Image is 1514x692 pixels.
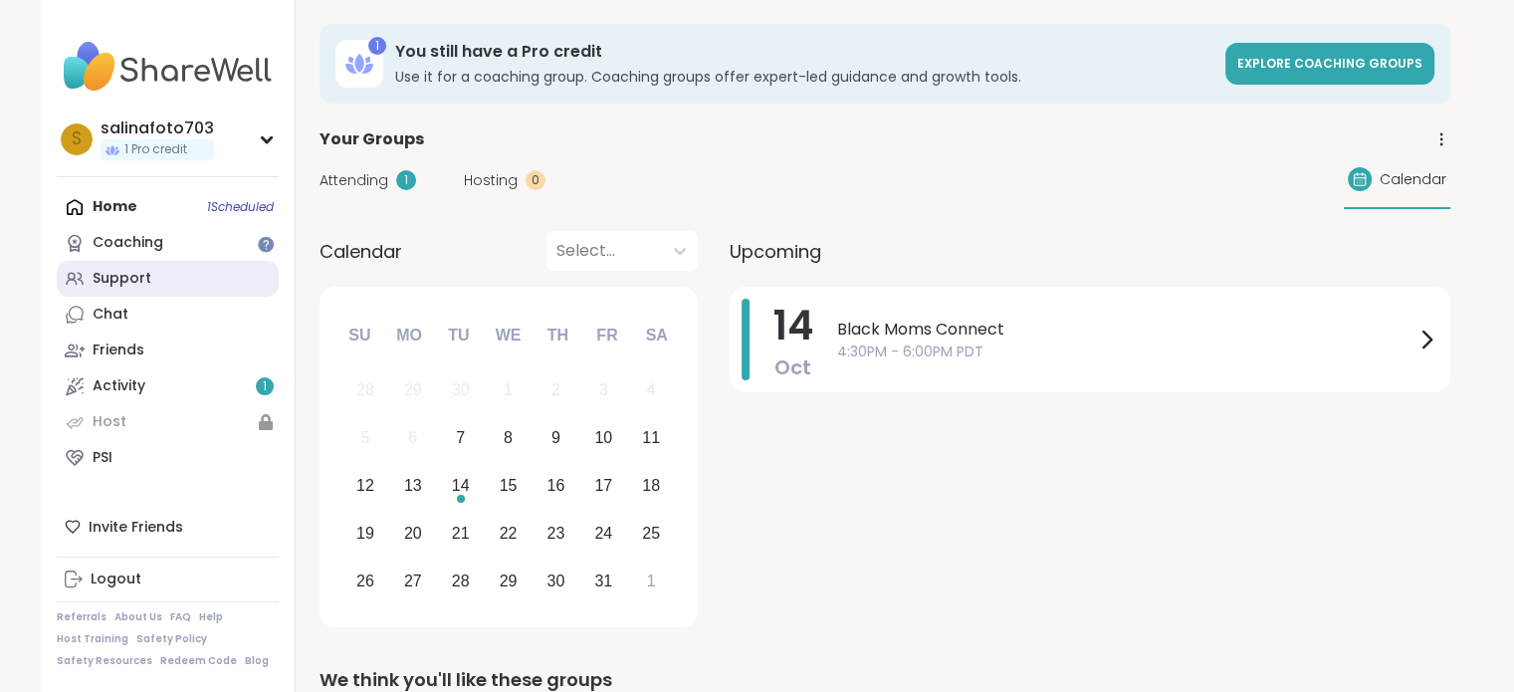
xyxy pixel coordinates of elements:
[170,610,191,624] a: FAQ
[124,141,187,158] span: 1 Pro credit
[599,376,608,403] div: 3
[356,376,374,403] div: 28
[837,318,1414,342] span: Black Moms Connect
[582,465,625,508] div: Choose Friday, October 17th, 2025
[630,417,673,460] div: Choose Saturday, October 11th, 2025
[547,472,565,499] div: 16
[387,314,431,357] div: Mo
[464,170,518,191] span: Hosting
[487,560,530,602] div: Choose Wednesday, October 29th, 2025
[535,369,577,412] div: Not available Thursday, October 2nd, 2025
[57,297,279,333] a: Chat
[594,520,612,547] div: 24
[437,314,481,357] div: Tu
[57,632,128,646] a: Host Training
[774,353,811,381] span: Oct
[547,568,565,594] div: 30
[57,32,279,102] img: ShareWell Nav Logo
[730,238,821,265] span: Upcoming
[504,424,513,451] div: 8
[93,341,144,360] div: Friends
[535,417,577,460] div: Choose Thursday, October 9th, 2025
[547,520,565,547] div: 23
[57,333,279,368] a: Friends
[504,376,513,403] div: 1
[57,654,152,668] a: Safety Resources
[93,376,145,396] div: Activity
[408,424,417,451] div: 6
[630,560,673,602] div: Choose Saturday, November 1st, 2025
[199,610,223,624] a: Help
[585,314,629,357] div: Fr
[93,305,128,325] div: Chat
[647,568,656,594] div: 1
[404,376,422,403] div: 29
[344,560,387,602] div: Choose Sunday, October 26th, 2025
[391,512,434,555] div: Choose Monday, October 20th, 2025
[500,568,518,594] div: 29
[57,261,279,297] a: Support
[630,465,673,508] div: Choose Saturday, October 18th, 2025
[404,520,422,547] div: 20
[101,117,214,139] div: salinafoto703
[594,472,612,499] div: 17
[630,512,673,555] div: Choose Saturday, October 25th, 2025
[456,424,465,451] div: 7
[404,568,422,594] div: 27
[93,448,112,468] div: PSI
[356,472,374,499] div: 12
[320,238,402,265] span: Calendar
[391,465,434,508] div: Choose Monday, October 13th, 2025
[582,417,625,460] div: Choose Friday, October 10th, 2025
[344,369,387,412] div: Not available Sunday, September 28th, 2025
[773,298,813,353] span: 14
[551,424,560,451] div: 9
[57,610,107,624] a: Referrals
[395,41,1213,63] h3: You still have a Pro credit
[487,465,530,508] div: Choose Wednesday, October 15th, 2025
[57,404,279,440] a: Host
[1225,43,1434,85] a: Explore Coaching Groups
[320,170,388,191] span: Attending
[551,376,560,403] div: 2
[439,560,482,602] div: Choose Tuesday, October 28th, 2025
[258,236,274,252] iframe: Spotlight
[439,512,482,555] div: Choose Tuesday, October 21st, 2025
[452,472,470,499] div: 14
[642,472,660,499] div: 18
[582,512,625,555] div: Choose Friday, October 24th, 2025
[487,417,530,460] div: Choose Wednesday, October 8th, 2025
[93,269,151,289] div: Support
[391,560,434,602] div: Choose Monday, October 27th, 2025
[500,472,518,499] div: 15
[452,568,470,594] div: 28
[642,424,660,451] div: 11
[487,369,530,412] div: Not available Wednesday, October 1st, 2025
[647,376,656,403] div: 4
[91,570,141,589] div: Logout
[439,369,482,412] div: Not available Tuesday, September 30th, 2025
[136,632,207,646] a: Safety Policy
[72,126,82,152] span: s
[452,376,470,403] div: 30
[356,520,374,547] div: 19
[356,568,374,594] div: 26
[391,417,434,460] div: Not available Monday, October 6th, 2025
[114,610,162,624] a: About Us
[344,512,387,555] div: Choose Sunday, October 19th, 2025
[360,424,369,451] div: 5
[1237,55,1422,72] span: Explore Coaching Groups
[320,127,424,151] span: Your Groups
[1380,169,1446,190] span: Calendar
[487,512,530,555] div: Choose Wednesday, October 22nd, 2025
[57,509,279,545] div: Invite Friends
[582,560,625,602] div: Choose Friday, October 31st, 2025
[500,520,518,547] div: 22
[535,512,577,555] div: Choose Thursday, October 23rd, 2025
[337,314,381,357] div: Su
[344,465,387,508] div: Choose Sunday, October 12th, 2025
[57,562,279,597] a: Logout
[160,654,237,668] a: Redeem Code
[452,520,470,547] div: 21
[536,314,579,357] div: Th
